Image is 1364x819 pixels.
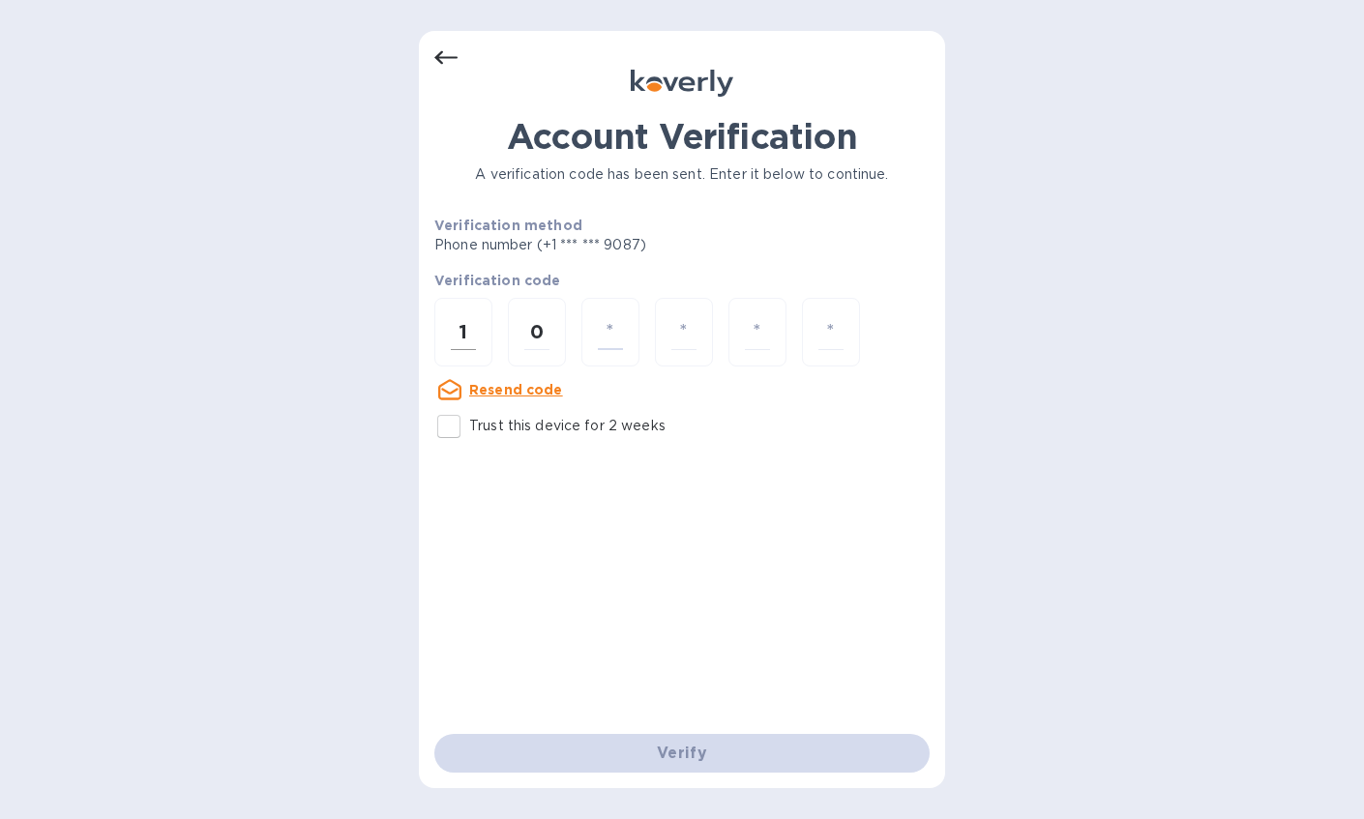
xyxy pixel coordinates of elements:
[469,416,666,436] p: Trust this device for 2 weeks
[434,164,930,185] p: A verification code has been sent. Enter it below to continue.
[469,382,563,397] u: Resend code
[434,235,794,255] p: Phone number (+1 *** *** 9087)
[434,271,930,290] p: Verification code
[434,218,582,233] b: Verification method
[434,116,930,157] h1: Account Verification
